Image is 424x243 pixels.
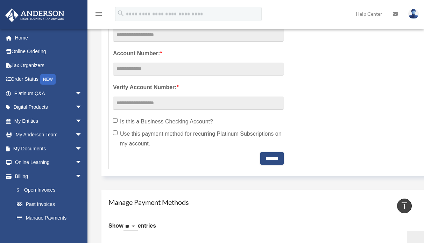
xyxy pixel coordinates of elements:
a: Digital Productsarrow_drop_down [5,100,93,114]
a: Manage Payments [10,211,89,225]
img: User Pic [408,9,419,19]
img: Anderson Advisors Platinum Portal [3,8,66,22]
div: NEW [40,74,56,85]
a: Billingarrow_drop_down [5,169,93,183]
label: Show entries [108,221,156,238]
select: Showentries [123,223,138,231]
a: menu [94,12,103,18]
a: My Documentsarrow_drop_down [5,142,93,156]
span: arrow_drop_down [75,169,89,184]
span: arrow_drop_down [75,114,89,128]
a: My Anderson Teamarrow_drop_down [5,128,93,142]
a: Online Learningarrow_drop_down [5,156,93,170]
a: Platinum Q&Aarrow_drop_down [5,86,93,100]
span: arrow_drop_down [75,156,89,170]
a: vertical_align_top [397,199,412,213]
a: Order StatusNEW [5,72,93,87]
i: search [117,9,125,17]
input: Use this payment method for recurring Platinum Subscriptions on my account. [113,130,118,135]
label: Is this a Business Checking Account? [113,117,284,127]
a: My Entitiesarrow_drop_down [5,114,93,128]
label: Account Number: [113,49,284,58]
span: arrow_drop_down [75,142,89,156]
i: vertical_align_top [400,201,409,210]
span: $ [21,186,24,195]
input: Is this a Business Checking Account? [113,118,118,123]
a: Past Invoices [10,197,93,211]
a: $Open Invoices [10,183,93,198]
span: arrow_drop_down [75,86,89,101]
label: Use this payment method for recurring Platinum Subscriptions on my account. [113,129,284,149]
span: arrow_drop_down [75,100,89,115]
label: Verify Account Number: [113,83,284,92]
a: Home [5,31,93,45]
a: Online Ordering [5,45,93,59]
span: arrow_drop_down [75,128,89,142]
i: menu [94,10,103,18]
a: Tax Organizers [5,58,93,72]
